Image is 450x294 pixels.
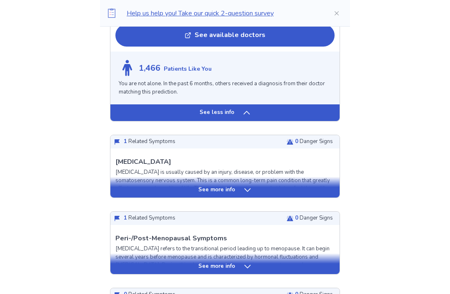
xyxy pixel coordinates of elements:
p: Peri-/Post-Menopausal Symptoms [115,233,227,243]
p: Help us help you! Take our quick 2-question survey [127,8,320,18]
p: You are not alone. In the past 6 months, others received a diagnosis from their doctor matching t... [119,80,331,96]
p: See more info [198,262,235,271]
p: Patients Like You [164,64,212,73]
p: Related Symptoms [124,214,175,222]
span: 1 [124,214,127,222]
p: Danger Signs [295,214,333,222]
p: Danger Signs [295,138,333,146]
p: [MEDICAL_DATA] is usually caused by an injury, disease, or problem with the somatosensory nervous... [115,168,335,250]
span: 1 [124,138,127,145]
p: [MEDICAL_DATA] [115,157,171,167]
p: See more info [198,186,235,194]
a: See available doctors [115,21,335,47]
span: 0 [295,138,298,145]
button: See available doctors [115,24,335,47]
p: Related Symptoms [124,138,175,146]
span: 0 [295,214,298,222]
p: See less info [200,109,234,117]
p: 1,466 [139,62,160,74]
